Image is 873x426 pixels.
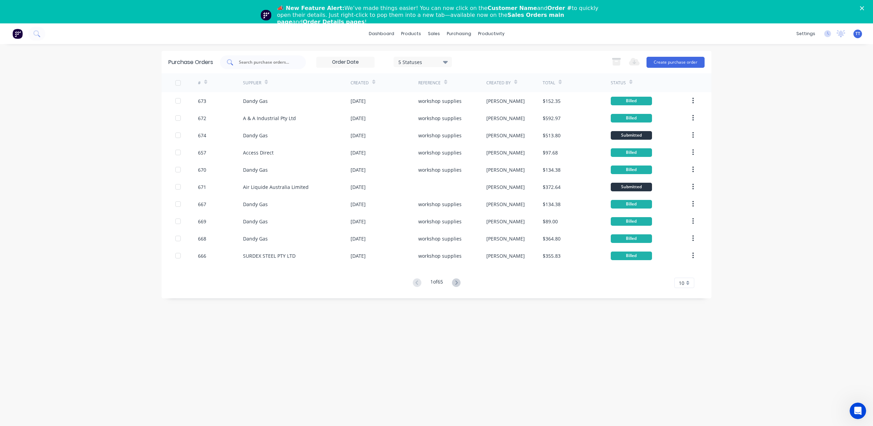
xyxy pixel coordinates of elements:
[543,80,555,86] div: Total
[793,29,819,39] div: settings
[486,235,525,242] div: [PERSON_NAME]
[850,403,866,419] iframe: Intercom live chat
[418,218,462,225] div: workshop supplies
[243,115,296,122] div: A & A Industrial Pty Ltd
[548,5,572,11] b: Order #
[243,132,268,139] div: Dandy Gas
[351,201,366,208] div: [DATE]
[424,29,443,39] div: sales
[198,132,206,139] div: 674
[243,235,268,242] div: Dandy Gas
[543,235,561,242] div: $364.80
[277,12,564,25] b: Sales Orders main page
[611,114,652,123] div: Billed
[198,80,201,86] div: #
[543,218,558,225] div: $89.00
[351,235,366,242] div: [DATE]
[398,58,447,65] div: 5 Statuses
[543,166,561,173] div: $134.38
[198,149,206,156] div: 657
[543,132,561,139] div: $513.80
[486,97,525,105] div: [PERSON_NAME]
[261,10,272,21] img: Profile image for Team
[486,132,525,139] div: [PERSON_NAME]
[475,29,508,39] div: productivity
[647,57,705,68] button: Create purchase order
[679,279,684,287] span: 10
[198,252,206,259] div: 666
[351,166,366,173] div: [DATE]
[486,183,525,191] div: [PERSON_NAME]
[277,5,601,25] div: We’ve made things easier! You can now click on the and to quickly open their details. Just right-...
[351,115,366,122] div: [DATE]
[351,80,369,86] div: Created
[543,115,561,122] div: $592.97
[198,115,206,122] div: 672
[418,97,462,105] div: workshop supplies
[860,6,867,10] div: Close
[418,132,462,139] div: workshop supplies
[611,97,652,105] div: Billed
[611,183,652,191] div: Submitted
[418,201,462,208] div: workshop supplies
[486,80,511,86] div: Created By
[303,19,365,25] b: Order Details pages
[611,166,652,174] div: Billed
[198,166,206,173] div: 670
[543,183,561,191] div: $372.64
[168,58,213,66] div: Purchase Orders
[443,29,475,39] div: purchasing
[243,201,268,208] div: Dandy Gas
[243,97,268,105] div: Dandy Gas
[611,200,652,209] div: Billed
[243,218,268,225] div: Dandy Gas
[430,278,443,288] div: 1 of 65
[486,201,525,208] div: [PERSON_NAME]
[398,29,424,39] div: products
[418,149,462,156] div: workshop supplies
[198,201,206,208] div: 667
[12,29,23,39] img: Factory
[611,80,626,86] div: Status
[543,149,558,156] div: $97.68
[611,252,652,260] div: Billed
[418,115,462,122] div: workshop supplies
[277,5,344,11] b: 📣 New Feature Alert:
[198,97,206,105] div: 673
[198,183,206,191] div: 671
[487,5,537,11] b: Customer Name
[543,201,561,208] div: $134.38
[418,166,462,173] div: workshop supplies
[351,252,366,259] div: [DATE]
[486,252,525,259] div: [PERSON_NAME]
[365,29,398,39] a: dashboard
[543,97,561,105] div: $152.35
[611,217,652,226] div: Billed
[611,234,652,243] div: Billed
[198,235,206,242] div: 668
[486,166,525,173] div: [PERSON_NAME]
[418,80,441,86] div: Reference
[243,80,261,86] div: Supplier
[317,57,374,67] input: Order Date
[855,31,860,37] span: TT
[351,149,366,156] div: [DATE]
[198,218,206,225] div: 669
[243,166,268,173] div: Dandy Gas
[238,59,295,66] input: Search purchase orders...
[611,131,652,140] div: Submitted
[243,149,274,156] div: Access Direct
[351,97,366,105] div: [DATE]
[486,218,525,225] div: [PERSON_NAME]
[243,183,309,191] div: Air Liquide Australia Limited
[243,252,296,259] div: SURDEX STEEL PTY LTD
[351,183,366,191] div: [DATE]
[611,148,652,157] div: Billed
[351,132,366,139] div: [DATE]
[543,252,561,259] div: $355.83
[351,218,366,225] div: [DATE]
[486,115,525,122] div: [PERSON_NAME]
[418,235,462,242] div: workshop supplies
[486,149,525,156] div: [PERSON_NAME]
[418,252,462,259] div: workshop supplies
